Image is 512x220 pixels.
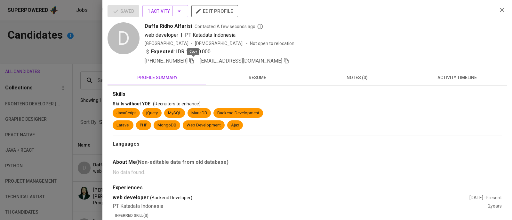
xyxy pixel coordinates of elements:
button: edit profile [191,5,238,17]
div: Web Development [187,122,221,128]
span: (Backend Developer) [150,194,192,201]
div: PHP [140,122,147,128]
div: Laravel [116,122,130,128]
span: web developer [145,32,178,38]
span: profile summary [111,74,204,82]
span: [DEMOGRAPHIC_DATA] [195,40,244,47]
div: Ajax [231,122,239,128]
span: activity timeline [411,74,503,82]
div: Skills [113,91,502,98]
div: [GEOGRAPHIC_DATA] [145,40,188,47]
b: Expected: [151,48,175,56]
span: | [181,31,182,39]
div: MySQL [168,110,181,116]
span: Daffa Ridho Alfarisi [145,22,192,30]
div: About Me [113,158,502,166]
a: edit profile [191,8,238,13]
div: IDR 12.000.000 [145,48,211,56]
span: [EMAIL_ADDRESS][DOMAIN_NAME] [200,58,282,64]
div: Experiences [113,184,502,192]
div: MongoDB [157,122,176,128]
span: Skills without YOE [113,101,150,106]
span: resume [211,74,303,82]
div: jQuery [146,110,158,116]
span: Contacted A few seconds ago [195,23,263,30]
div: PT Katadata Indonesia [113,203,488,210]
span: [PHONE_NUMBER] [145,58,188,64]
svg: By Batam recruiter [257,23,263,30]
button: 1 Activity [142,5,188,17]
span: 1 Activity [148,7,183,15]
div: Backend Development [217,110,259,116]
span: (Recruiters to enhance) [153,101,201,106]
span: notes (0) [311,74,403,82]
p: Inferred Skill(s) [115,213,502,218]
span: edit profile [196,7,233,15]
b: (Non-editable data from old database) [136,159,228,165]
div: Languages [113,140,502,148]
div: [DATE] - Present [469,194,502,201]
div: JavaScript [116,110,136,116]
p: No data found. [113,169,502,176]
p: Not open to relocation [250,40,294,47]
span: PT Katadata Indonesia [185,32,236,38]
div: web developer [113,194,469,201]
div: MariaDB [191,110,207,116]
div: D [108,22,140,54]
div: 2 years [488,203,502,210]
